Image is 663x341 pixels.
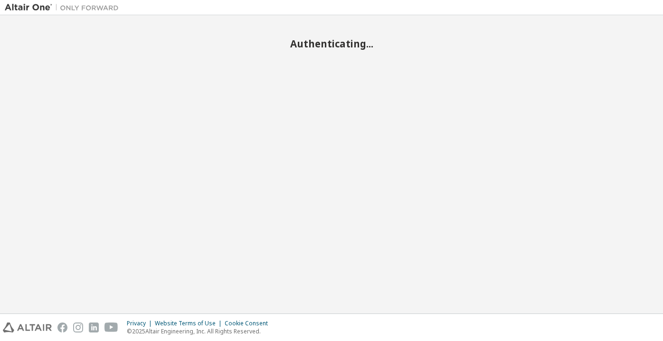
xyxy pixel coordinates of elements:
div: Privacy [127,320,155,327]
p: © 2025 Altair Engineering, Inc. All Rights Reserved. [127,327,274,335]
img: linkedin.svg [89,323,99,332]
img: youtube.svg [104,323,118,332]
div: Cookie Consent [225,320,274,327]
div: Website Terms of Use [155,320,225,327]
img: facebook.svg [57,323,67,332]
h2: Authenticating... [5,37,658,50]
img: altair_logo.svg [3,323,52,332]
img: instagram.svg [73,323,83,332]
img: Altair One [5,3,123,12]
